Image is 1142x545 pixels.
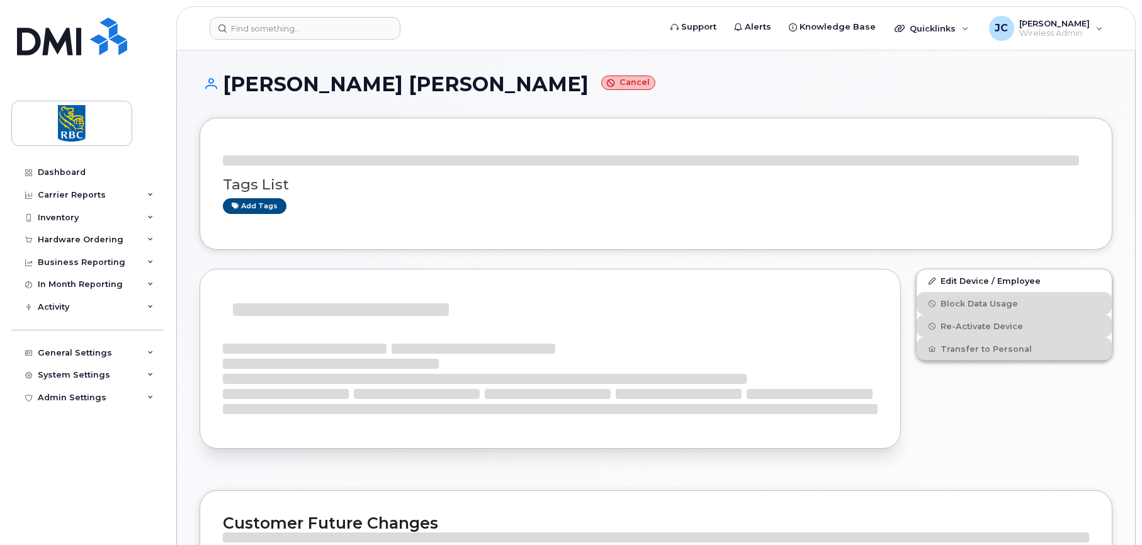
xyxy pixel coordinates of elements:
[917,315,1112,337] button: Re-Activate Device
[223,177,1089,193] h3: Tags List
[941,322,1023,331] span: Re-Activate Device
[917,269,1112,292] a: Edit Device / Employee
[917,337,1112,360] button: Transfer to Personal
[223,198,286,214] a: Add tags
[601,76,655,90] small: Cancel
[200,73,1112,95] h1: [PERSON_NAME] [PERSON_NAME]
[917,292,1112,315] button: Block Data Usage
[223,514,1089,532] h2: Customer Future Changes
